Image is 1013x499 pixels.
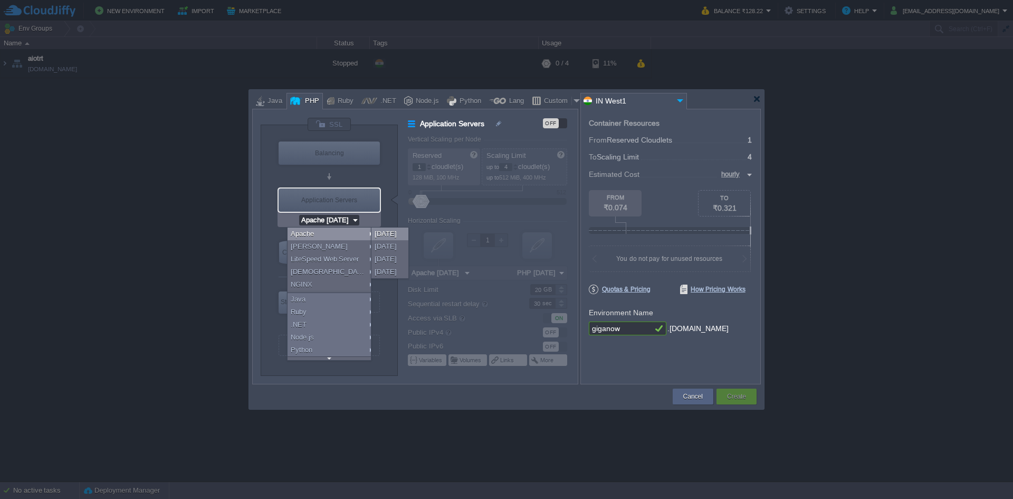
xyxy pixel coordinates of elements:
[302,93,319,109] div: PHP
[456,93,481,109] div: Python
[288,331,375,344] div: Node.js
[589,308,653,317] label: Environment Name
[288,266,375,278] div: [DEMOGRAPHIC_DATA]
[667,322,729,336] div: .[DOMAIN_NAME]
[371,240,408,253] div: [DATE]
[727,391,746,402] button: Create
[413,93,439,109] div: Node.js
[680,285,746,294] span: How Pricing Works
[279,142,380,165] div: Load Balancer
[264,93,282,109] div: Java
[279,142,380,165] div: Balancing
[279,189,380,212] div: Application Servers
[288,306,375,318] div: Ruby
[335,93,353,109] div: Ruby
[377,93,396,109] div: .NET
[288,240,375,253] div: [PERSON_NAME]
[288,228,375,240] div: Apache
[371,266,408,278] div: [DATE]
[589,119,660,127] div: Container Resources
[288,253,375,266] div: LiteSpeed Web Server
[288,293,375,306] div: Java
[543,118,559,128] div: OFF
[589,285,651,294] span: Quotas & Pricing
[279,335,380,356] div: Create New Layer
[288,318,375,331] div: .NET
[371,228,408,240] div: [DATE]
[288,278,375,291] div: NGINX
[506,93,524,109] div: Lang
[288,344,375,356] div: Python
[371,253,408,266] div: [DATE]
[279,241,304,264] div: Cache
[541,93,571,109] div: Custom
[279,291,305,314] div: Storage Containers
[279,291,305,313] div: Storage
[683,391,703,402] button: Cancel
